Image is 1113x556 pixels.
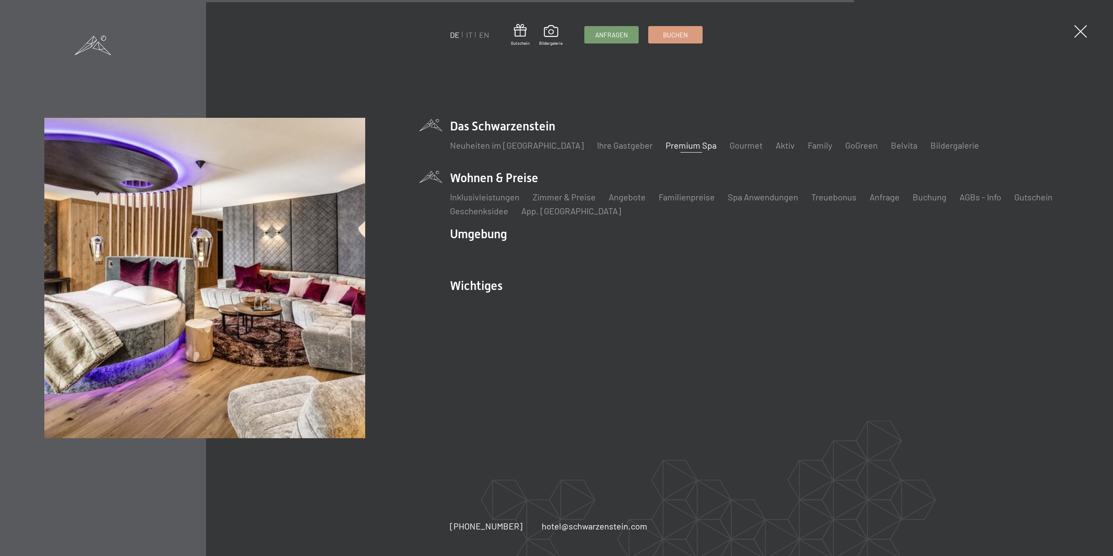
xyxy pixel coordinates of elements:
a: GoGreen [845,140,878,150]
a: Neuheiten im [GEOGRAPHIC_DATA] [450,140,584,150]
a: Aktiv [776,140,795,150]
a: DE [450,30,460,40]
a: EN [479,30,489,40]
a: App. [GEOGRAPHIC_DATA] [521,206,621,216]
a: Angebote [609,192,646,202]
a: Gutschein [511,24,530,46]
a: Treuebonus [811,192,856,202]
a: Geschenksidee [450,206,508,216]
a: Zimmer & Preise [533,192,596,202]
span: Gutschein [511,40,530,46]
a: IT [466,30,473,40]
a: Gutschein [1014,192,1053,202]
a: [PHONE_NUMBER] [450,520,523,532]
span: [PHONE_NUMBER] [450,521,523,531]
a: Buchen [649,27,702,43]
a: AGBs - Info [960,192,1001,202]
img: Ein Wellness-Urlaub in Südtirol – 7.700 m² Spa, 10 Saunen [44,118,365,438]
a: Family [808,140,832,150]
a: Premium Spa [666,140,716,150]
a: Belvita [891,140,917,150]
a: Bildergalerie [539,25,563,46]
a: Bildergalerie [930,140,979,150]
span: Anfragen [595,30,628,40]
a: Ihre Gastgeber [597,140,653,150]
a: Buchung [913,192,946,202]
a: Anfrage [870,192,900,202]
a: Gourmet [730,140,763,150]
a: Inklusivleistungen [450,192,520,202]
span: Bildergalerie [539,40,563,46]
a: hotel@schwarzenstein.com [542,520,647,532]
a: Spa Anwendungen [728,192,798,202]
span: Buchen [663,30,688,40]
a: Familienpreise [659,192,715,202]
a: Anfragen [585,27,638,43]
